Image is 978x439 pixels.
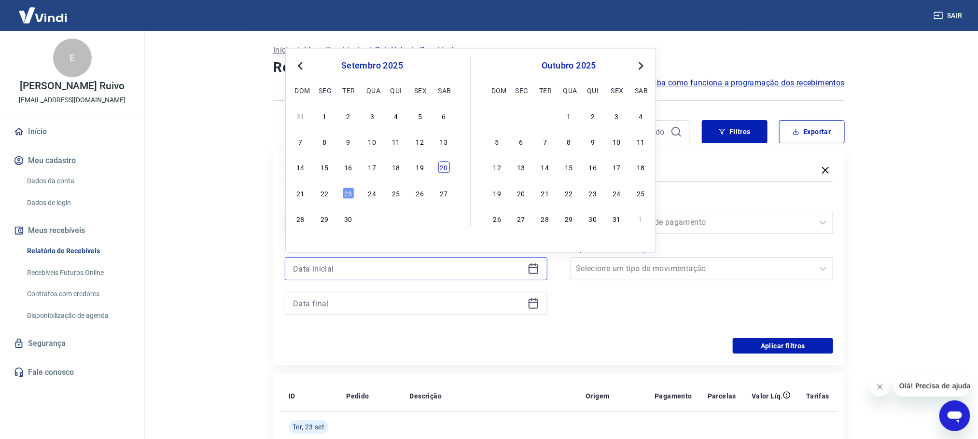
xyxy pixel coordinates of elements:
div: Choose segunda-feira, 29 de setembro de 2025 [515,110,527,122]
label: Forma de Pagamento [573,197,831,209]
div: Choose domingo, 28 de setembro de 2025 [295,213,307,225]
button: Sair [932,7,966,25]
div: Choose sexta-feira, 3 de outubro de 2025 [611,110,623,122]
p: Início [273,44,293,56]
div: Choose quinta-feira, 9 de outubro de 2025 [587,136,599,148]
a: Disponibilização de agenda [23,306,133,326]
p: / [368,44,371,56]
p: Relatório de Recebíveis [375,44,458,56]
div: qui [587,84,599,96]
div: Choose terça-feira, 9 de setembro de 2025 [343,136,354,148]
button: Meu cadastro [12,150,133,171]
div: Choose sábado, 25 de outubro de 2025 [635,187,646,199]
div: Choose sábado, 13 de setembro de 2025 [438,136,450,148]
input: Data final [293,296,524,311]
a: Saiba como funciona a programação dos recebimentos [645,77,845,89]
div: Choose domingo, 5 de outubro de 2025 [491,136,503,148]
div: Choose terça-feira, 30 de setembro de 2025 [343,213,354,225]
div: month 2025-10 [490,109,648,226]
div: Choose quarta-feira, 22 de outubro de 2025 [563,187,575,199]
div: sab [635,84,646,96]
p: Parcelas [708,391,736,401]
div: Choose sábado, 27 de setembro de 2025 [438,187,450,199]
p: [PERSON_NAME] Ruivo [20,81,125,91]
div: Choose terça-feira, 14 de outubro de 2025 [539,162,551,173]
div: Choose sexta-feira, 31 de outubro de 2025 [611,213,623,225]
div: Choose terça-feira, 28 de outubro de 2025 [539,213,551,225]
div: Choose quarta-feira, 1 de outubro de 2025 [366,213,378,225]
p: Valor Líq. [752,391,783,401]
div: qua [563,84,575,96]
div: Choose quinta-feira, 4 de setembro de 2025 [391,110,402,122]
div: Choose sábado, 20 de setembro de 2025 [438,162,450,173]
p: Meus Recebíveis [304,44,364,56]
div: Choose quarta-feira, 3 de setembro de 2025 [366,110,378,122]
div: dom [295,84,307,96]
button: Exportar [779,120,845,143]
div: sex [414,84,426,96]
div: E [53,39,92,77]
h5: Filtros [285,164,321,179]
div: Choose segunda-feira, 6 de outubro de 2025 [515,136,527,148]
p: [EMAIL_ADDRESS][DOMAIN_NAME] [19,95,126,105]
div: Choose sexta-feira, 10 de outubro de 2025 [611,136,623,148]
p: ID [289,391,295,401]
a: Dados de login [23,193,133,213]
div: Choose quinta-feira, 2 de outubro de 2025 [391,213,402,225]
a: Dados da conta [23,171,133,191]
div: outubro 2025 [490,60,648,72]
div: Choose sexta-feira, 19 de setembro de 2025 [414,162,426,173]
p: Descrição [410,391,442,401]
div: Choose sexta-feira, 24 de outubro de 2025 [611,187,623,199]
div: Choose segunda-feira, 13 de outubro de 2025 [515,162,527,173]
p: Tarifas [806,391,829,401]
div: Choose quinta-feira, 11 de setembro de 2025 [391,136,402,148]
div: Choose domingo, 7 de setembro de 2025 [295,136,307,148]
div: Choose quarta-feira, 1 de outubro de 2025 [563,110,575,122]
div: qua [366,84,378,96]
div: Choose sábado, 11 de outubro de 2025 [635,136,646,148]
div: Choose sexta-feira, 5 de setembro de 2025 [414,110,426,122]
div: sab [438,84,450,96]
div: Choose quinta-feira, 18 de setembro de 2025 [391,162,402,173]
div: Choose sábado, 18 de outubro de 2025 [635,162,646,173]
a: Início [12,121,133,142]
div: Choose quarta-feira, 29 de outubro de 2025 [563,213,575,225]
div: sex [611,84,623,96]
div: seg [319,84,330,96]
div: Choose terça-feira, 21 de outubro de 2025 [539,187,551,199]
div: Choose sábado, 4 de outubro de 2025 [635,110,646,122]
div: Choose sexta-feira, 3 de outubro de 2025 [414,213,426,225]
input: Data inicial [293,261,524,276]
div: Choose sexta-feira, 12 de setembro de 2025 [414,136,426,148]
iframe: Mensagem da empresa [894,375,970,397]
img: Vindi [12,0,74,30]
div: Choose terça-feira, 2 de setembro de 2025 [343,110,354,122]
p: Pagamento [655,391,692,401]
div: Choose sábado, 1 de novembro de 2025 [635,213,646,225]
a: Contratos com credores [23,284,133,304]
div: Choose quinta-feira, 25 de setembro de 2025 [391,187,402,199]
button: Aplicar filtros [733,338,833,354]
a: Relatório de Recebíveis [23,241,133,261]
div: Choose segunda-feira, 20 de outubro de 2025 [515,187,527,199]
div: Choose segunda-feira, 29 de setembro de 2025 [319,213,330,225]
button: Next Month [635,60,647,72]
div: Choose quinta-feira, 2 de outubro de 2025 [587,110,599,122]
div: Choose quarta-feira, 8 de outubro de 2025 [563,136,575,148]
p: Pedido [346,391,369,401]
div: Choose quarta-feira, 10 de setembro de 2025 [366,136,378,148]
div: qui [391,84,402,96]
iframe: Botão para abrir a janela de mensagens [939,400,970,431]
div: Choose quinta-feira, 23 de outubro de 2025 [587,187,599,199]
div: Choose segunda-feira, 22 de setembro de 2025 [319,187,330,199]
div: Choose domingo, 19 de outubro de 2025 [491,187,503,199]
div: Choose domingo, 31 de agosto de 2025 [295,110,307,122]
div: Choose domingo, 28 de setembro de 2025 [491,110,503,122]
div: setembro 2025 [293,60,451,72]
iframe: Fechar mensagem [870,377,890,397]
a: Recebíveis Futuros Online [23,263,133,283]
button: Previous Month [294,60,306,72]
div: Choose quinta-feira, 16 de outubro de 2025 [587,162,599,173]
